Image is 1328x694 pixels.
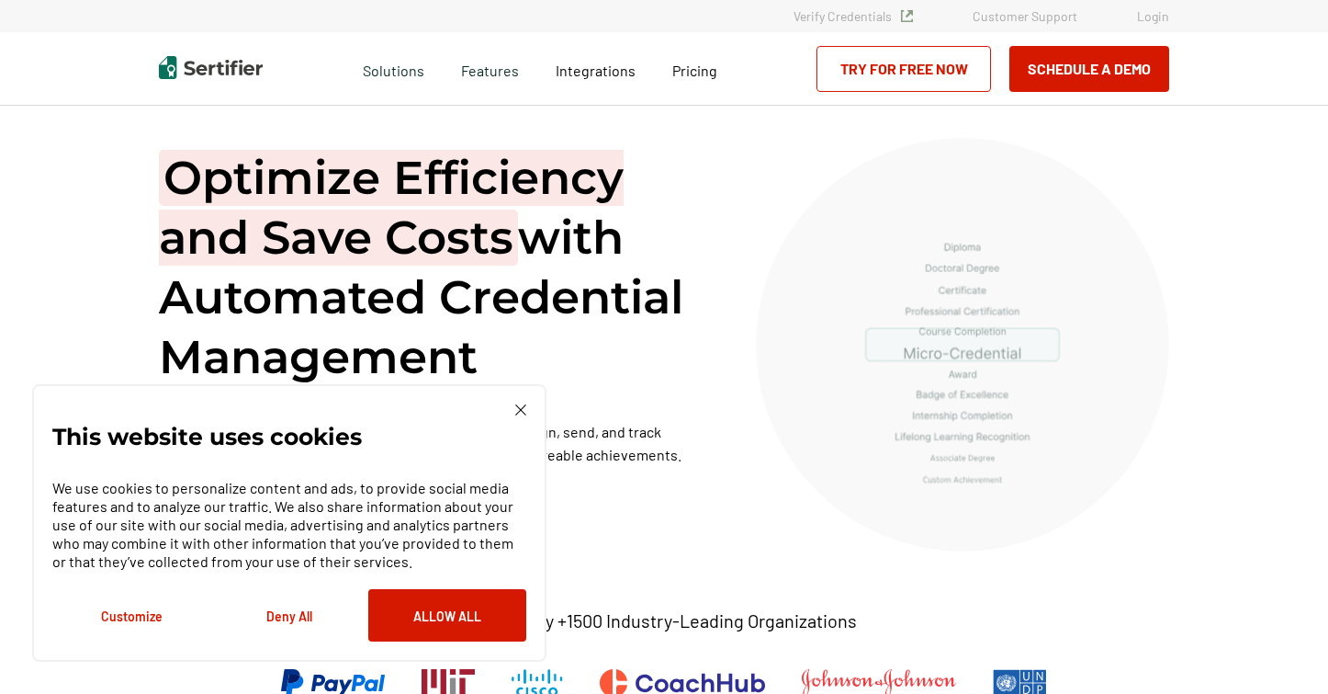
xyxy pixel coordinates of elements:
img: Verified [901,10,913,22]
p: We use cookies to personalize content and ads, to provide social media features and to analyze ou... [52,479,526,571]
a: Integrations [556,57,636,80]
img: Cookie Popup Close [515,404,526,415]
a: Try for Free Now [816,46,991,92]
a: Customer Support [973,8,1077,24]
a: Pricing [672,57,717,80]
a: Verify Credentials [793,8,913,24]
span: Integrations [556,62,636,79]
button: Deny All [210,589,368,642]
p: This website uses cookies [52,427,362,446]
g: Associate Degree [930,455,995,462]
a: Login [1137,8,1169,24]
span: Features [461,57,519,80]
p: Trusted by +1500 Industry-Leading Organizations [470,609,857,632]
span: Solutions [363,57,424,80]
button: Schedule a Demo [1009,46,1169,92]
img: Sertifier | Digital Credentialing Platform [159,56,263,79]
button: Allow All [368,589,526,642]
button: Customize [52,589,210,642]
span: Optimize Efficiency and Save Costs [159,150,624,266]
span: Pricing [672,62,717,79]
h1: with Automated Credential Management [159,148,710,387]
